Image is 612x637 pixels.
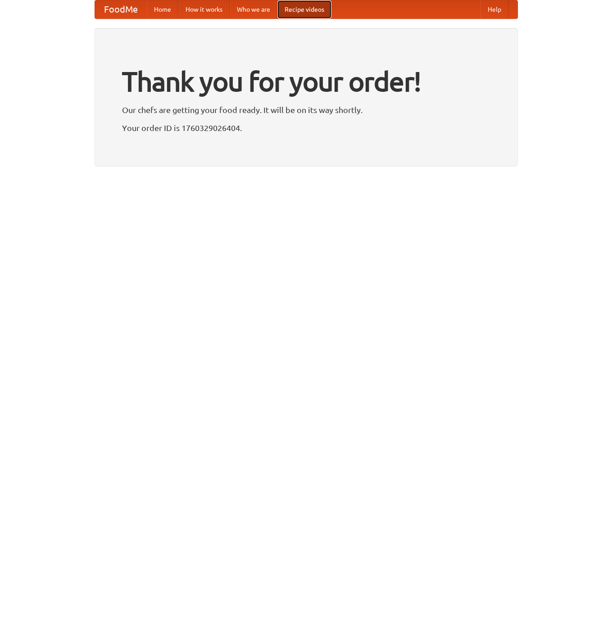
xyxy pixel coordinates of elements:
[147,0,178,18] a: Home
[277,0,331,18] a: Recipe videos
[481,0,508,18] a: Help
[122,121,490,135] p: Your order ID is 1760329026404.
[122,103,490,117] p: Our chefs are getting your food ready. It will be on its way shortly.
[178,0,230,18] a: How it works
[95,0,147,18] a: FoodMe
[122,60,490,103] h1: Thank you for your order!
[230,0,277,18] a: Who we are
